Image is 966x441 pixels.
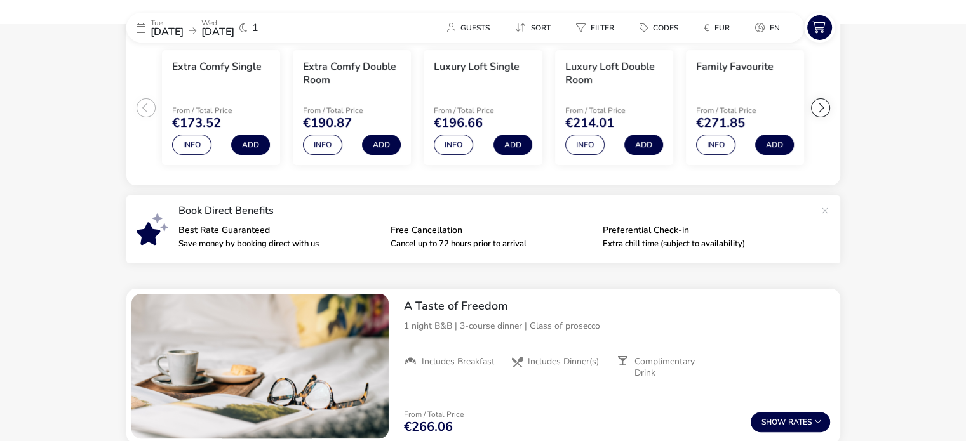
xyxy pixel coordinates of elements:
[404,421,453,433] span: €266.06
[151,25,184,39] span: [DATE]
[303,107,401,114] p: From / Total Price
[696,60,774,74] h3: Family Favourite
[624,135,663,155] button: Add
[303,60,401,87] h3: Extra Comfy Double Room
[460,23,490,33] span: Guests
[566,18,624,37] button: Filter
[505,18,566,37] naf-pibe-menu-bar-item: Sort
[172,60,262,74] h3: Extra Comfy Single
[761,418,788,426] span: Show
[172,107,270,114] p: From / Total Price
[252,23,258,33] span: 1
[549,45,680,171] swiper-slide: 4 / 7
[422,356,495,367] span: Includes Breakfast
[565,107,663,114] p: From / Total Price
[694,18,740,37] button: €EUR
[696,117,745,129] span: €271.85
[156,45,286,171] swiper-slide: 1 / 7
[434,60,520,74] h3: Luxury Loft Single
[126,13,317,43] div: Tue[DATE]Wed[DATE]1
[178,206,815,216] p: Book Direct Benefits
[745,18,790,37] button: en
[770,23,780,33] span: en
[694,18,745,37] naf-pibe-menu-bar-item: €EUR
[151,19,184,27] p: Tue
[565,117,614,129] span: €214.01
[178,240,380,248] p: Save money by booking direct with us
[391,240,593,248] p: Cancel up to 72 hours prior to arrival
[404,411,464,418] p: From / Total Price
[394,289,840,389] div: A Taste of Freedom1 night B&B | 3-course dinner | Glass of proseccoIncludes BreakfastIncludes Din...
[391,226,593,235] p: Free Cancellation
[751,412,830,432] button: ShowRates
[434,135,473,155] button: Info
[404,299,830,313] h2: A Taste of Freedom
[434,117,483,129] span: €196.66
[591,23,614,33] span: Filter
[201,25,234,39] span: [DATE]
[434,107,532,114] p: From / Total Price
[696,107,794,114] p: From / Total Price
[303,117,352,129] span: €190.87
[629,18,694,37] naf-pibe-menu-bar-item: Codes
[755,135,794,155] button: Add
[565,60,663,87] h3: Luxury Loft Double Room
[404,319,830,332] p: 1 night B&B | 3-course dinner | Glass of prosecco
[603,226,805,235] p: Preferential Check-in
[417,45,548,171] swiper-slide: 3 / 7
[286,45,417,171] swiper-slide: 2 / 7
[131,294,389,438] swiper-slide: 1 / 1
[505,18,561,37] button: Sort
[178,226,380,235] p: Best Rate Guaranteed
[172,135,211,155] button: Info
[810,45,941,171] swiper-slide: 6 / 7
[714,23,730,33] span: EUR
[303,135,342,155] button: Info
[704,22,709,34] i: €
[629,18,688,37] button: Codes
[528,356,599,367] span: Includes Dinner(s)
[566,18,629,37] naf-pibe-menu-bar-item: Filter
[493,135,532,155] button: Add
[201,19,234,27] p: Wed
[634,356,713,379] span: Complimentary Drink
[565,135,605,155] button: Info
[745,18,795,37] naf-pibe-menu-bar-item: en
[437,18,500,37] button: Guests
[172,117,221,129] span: €173.52
[231,135,270,155] button: Add
[696,135,735,155] button: Info
[437,18,505,37] naf-pibe-menu-bar-item: Guests
[653,23,678,33] span: Codes
[531,23,551,33] span: Sort
[603,240,805,248] p: Extra chill time (subject to availability)
[362,135,401,155] button: Add
[680,45,810,171] swiper-slide: 5 / 7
